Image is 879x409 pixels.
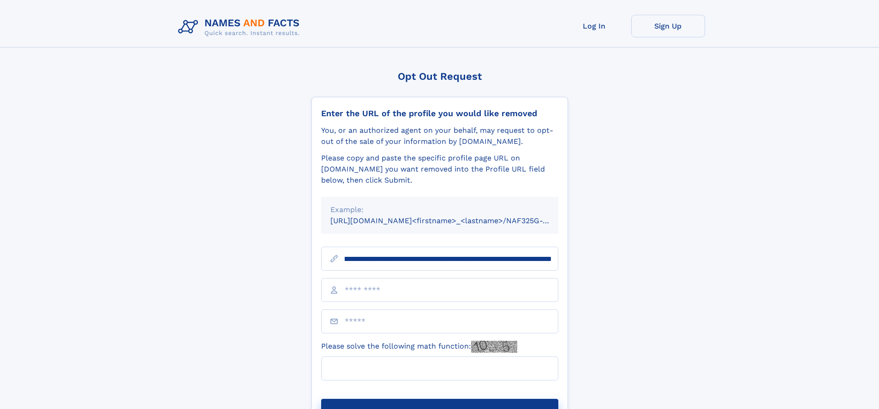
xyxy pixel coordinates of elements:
[174,15,307,40] img: Logo Names and Facts
[321,125,558,147] div: You, or an authorized agent on your behalf, may request to opt-out of the sale of your informatio...
[311,71,568,82] div: Opt Out Request
[330,216,576,225] small: [URL][DOMAIN_NAME]<firstname>_<lastname>/NAF325G-xxxxxxxx
[631,15,705,37] a: Sign Up
[330,204,549,215] div: Example:
[321,153,558,186] div: Please copy and paste the specific profile page URL on [DOMAIN_NAME] you want removed into the Pr...
[321,341,517,353] label: Please solve the following math function:
[557,15,631,37] a: Log In
[321,108,558,119] div: Enter the URL of the profile you would like removed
